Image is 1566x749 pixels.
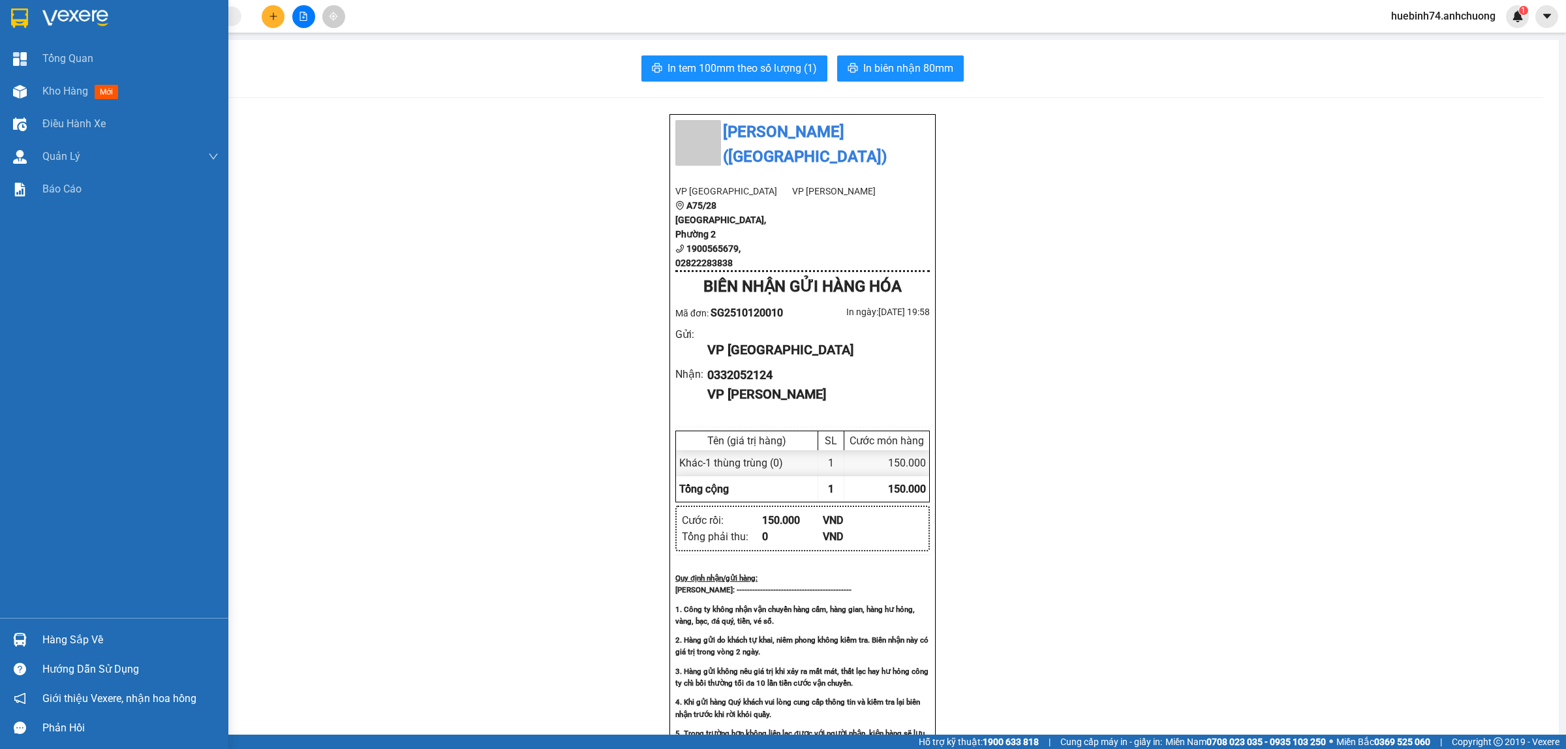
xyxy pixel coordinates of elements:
[14,722,26,734] span: message
[762,528,823,545] div: 0
[675,244,684,253] span: phone
[42,148,80,164] span: Quản Lý
[675,243,741,268] b: 1900565679, 02822283838
[668,60,817,76] span: In tem 100mm theo số lượng (1)
[90,92,174,106] li: VP [PERSON_NAME]
[848,63,858,75] span: printer
[13,183,27,196] img: solution-icon
[1494,737,1503,746] span: copyright
[675,275,930,299] div: BIÊN NHẬN GỬI HÀNG HÓA
[1440,735,1442,749] span: |
[844,450,929,476] div: 150.000
[1206,737,1326,747] strong: 0708 023 035 - 0935 103 250
[707,384,919,405] div: VP [PERSON_NAME]
[1381,8,1506,24] span: huebinh74.anhchuong
[675,120,930,169] li: [PERSON_NAME] ([GEOGRAPHIC_DATA])
[675,697,920,718] strong: 4. Khi gửi hàng Quý khách vui lòng cung cấp thông tin và kiểm tra lại biên nhận trước khi rời khỏ...
[707,366,919,384] div: 0332052124
[675,667,929,688] strong: 3. Hàng gửi không nêu giá trị khi xảy ra mất mát, thất lạc hay hư hỏng công ty chỉ bồi thường tối...
[707,340,919,360] div: VP [GEOGRAPHIC_DATA]
[821,435,840,447] div: SL
[95,85,118,99] span: mới
[679,483,729,495] span: Tổng cộng
[1049,735,1051,749] span: |
[792,184,909,198] li: VP [PERSON_NAME]
[652,63,662,75] span: printer
[1535,5,1558,28] button: caret-down
[1165,735,1326,749] span: Miền Nam
[675,326,707,343] div: Gửi :
[863,60,953,76] span: In biên nhận 80mm
[803,305,930,319] div: In ngày: [DATE] 19:58
[823,512,883,528] div: VND
[679,457,783,469] span: Khác - 1 thùng trùng (0)
[818,450,844,476] div: 1
[828,483,834,495] span: 1
[42,115,106,132] span: Điều hành xe
[675,184,792,198] li: VP [GEOGRAPHIC_DATA]
[42,50,93,67] span: Tổng Quan
[1521,6,1526,15] span: 1
[14,663,26,675] span: question-circle
[1060,735,1162,749] span: Cung cấp máy in - giấy in:
[837,55,964,82] button: printerIn biên nhận 80mm
[7,7,189,77] li: [PERSON_NAME] ([GEOGRAPHIC_DATA])
[711,307,783,319] span: SG2510120010
[675,201,684,210] span: environment
[13,150,27,164] img: warehouse-icon
[262,5,284,28] button: plus
[679,435,814,447] div: Tên (giá trị hàng)
[919,735,1039,749] span: Hỗ trợ kỹ thuật:
[675,572,930,584] div: Quy định nhận/gửi hàng :
[1512,10,1524,22] img: icon-new-feature
[675,605,915,626] strong: 1. Công ty không nhận vận chuyển hàng cấm, hàng gian, hàng hư hỏng, vàng, bạc, đá quý, tiền, vé số.
[848,435,926,447] div: Cước món hàng
[42,630,219,650] div: Hàng sắp về
[675,305,803,321] div: Mã đơn:
[1336,735,1430,749] span: Miền Bắc
[13,52,27,66] img: dashboard-icon
[269,12,278,21] span: plus
[13,85,27,99] img: warehouse-icon
[7,92,90,135] li: VP [GEOGRAPHIC_DATA]
[322,5,345,28] button: aim
[823,528,883,545] div: VND
[42,718,219,738] div: Phản hồi
[329,12,338,21] span: aim
[299,12,308,21] span: file-add
[682,528,762,545] div: Tổng phải thu :
[682,512,762,528] div: Cước rồi :
[42,181,82,197] span: Báo cáo
[675,366,707,382] div: Nhận :
[888,483,926,495] span: 150.000
[675,585,852,594] strong: [PERSON_NAME]: --------------------------------------------
[14,692,26,705] span: notification
[208,151,219,162] span: down
[675,200,766,239] b: A75/28 [GEOGRAPHIC_DATA], Phường 2
[42,690,196,707] span: Giới thiệu Vexere, nhận hoa hồng
[42,660,219,679] div: Hướng dẫn sử dụng
[1541,10,1553,22] span: caret-down
[983,737,1039,747] strong: 1900 633 818
[1329,739,1333,744] span: ⚪️
[762,512,823,528] div: 150.000
[1519,6,1528,15] sup: 1
[1374,737,1430,747] strong: 0369 525 060
[13,117,27,131] img: warehouse-icon
[641,55,827,82] button: printerIn tem 100mm theo số lượng (1)
[11,8,28,28] img: logo-vxr
[675,635,929,656] strong: 2. Hàng gửi do khách tự khai, niêm phong không kiểm tra. Biên nhận này có giá trị trong vòng 2 ngày.
[13,633,27,647] img: warehouse-icon
[42,85,88,97] span: Kho hàng
[292,5,315,28] button: file-add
